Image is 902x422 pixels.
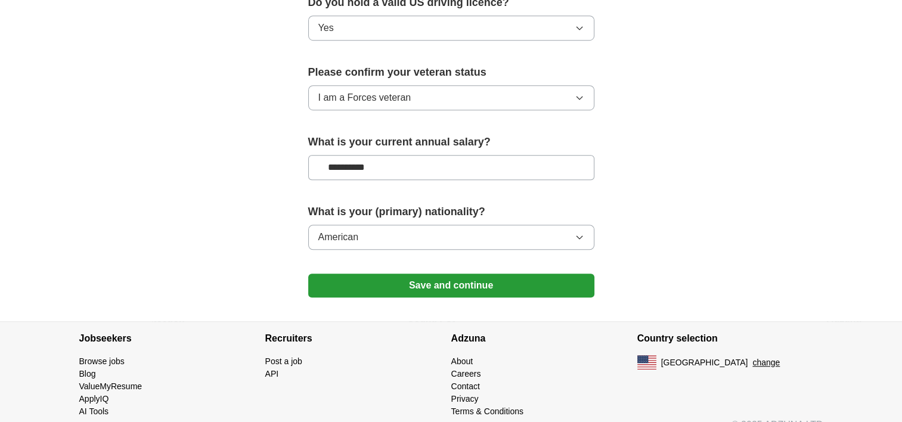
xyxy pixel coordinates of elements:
[308,204,594,220] label: What is your (primary) nationality?
[308,85,594,110] button: I am a Forces veteran
[637,322,823,355] h4: Country selection
[318,21,334,35] span: Yes
[308,274,594,297] button: Save and continue
[79,369,96,378] a: Blog
[265,356,302,366] a: Post a job
[661,356,748,369] span: [GEOGRAPHIC_DATA]
[451,356,473,366] a: About
[308,225,594,250] button: American
[451,407,523,416] a: Terms & Conditions
[308,15,594,41] button: Yes
[451,381,480,391] a: Contact
[79,407,109,416] a: AI Tools
[637,355,656,370] img: US flag
[308,64,594,80] label: Please confirm your veteran status
[79,394,109,404] a: ApplyIQ
[451,394,479,404] a: Privacy
[451,369,481,378] a: Careers
[308,134,594,150] label: What is your current annual salary?
[79,356,125,366] a: Browse jobs
[318,230,359,244] span: American
[79,381,142,391] a: ValueMyResume
[265,369,279,378] a: API
[752,356,780,369] button: change
[318,91,411,105] span: I am a Forces veteran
